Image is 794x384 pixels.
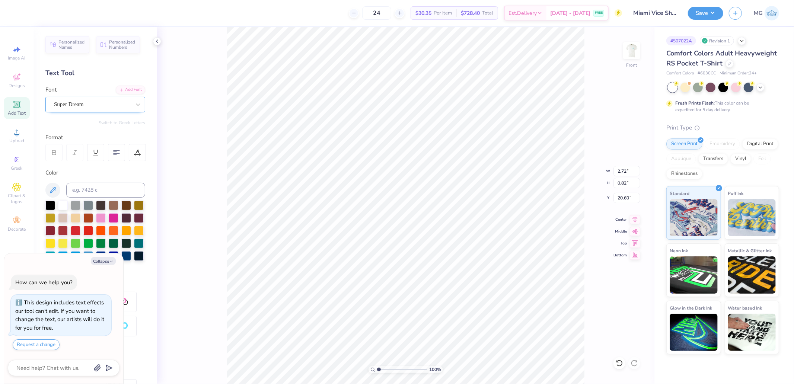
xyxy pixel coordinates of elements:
span: Center [613,217,627,222]
img: Metallic & Glitter Ink [728,256,776,294]
img: Glow in the Dark Ink [670,314,718,351]
div: Text Tool [45,68,145,78]
div: Rhinestones [666,168,702,179]
span: FREE [595,10,603,16]
img: Water based Ink [728,314,776,351]
span: Metallic & Glitter Ink [728,247,772,255]
span: $728.40 [461,9,480,17]
div: Embroidery [705,138,740,150]
div: Foil [753,153,771,164]
div: Applique [666,153,696,164]
input: – – [362,6,391,20]
span: Add Text [8,110,26,116]
span: 100 % [429,366,441,373]
span: Water based Ink [728,304,762,312]
div: Print Type [666,124,779,132]
div: This design includes text effects our tool can't edit. If you want to change the text, our artist... [15,299,104,332]
span: Greek [11,165,23,171]
span: Minimum Order: 24 + [720,70,757,77]
div: How can we help you? [15,279,73,286]
img: Front [624,43,639,58]
span: $30.35 [415,9,431,17]
span: Decorate [8,226,26,232]
strong: Fresh Prints Flash: [675,100,715,106]
span: Bottom [613,253,627,258]
span: # 6030CC [698,70,716,77]
span: Glow in the Dark Ink [670,304,712,312]
span: Personalized Names [58,39,85,50]
span: Middle [613,229,627,234]
span: Total [482,9,493,17]
span: Comfort Colors [666,70,694,77]
img: Neon Ink [670,256,718,294]
div: Add Font [116,86,145,94]
img: Puff Ink [728,199,776,236]
button: Request a change [13,339,60,350]
label: Font [45,86,57,94]
div: Screen Print [666,138,702,150]
span: Per Item [434,9,452,17]
button: Switch to Greek Letters [99,120,145,126]
span: Clipart & logos [4,193,30,205]
span: Standard [670,189,689,197]
img: Standard [670,199,718,236]
span: Neon Ink [670,247,688,255]
input: Untitled Design [628,6,682,20]
div: Color [45,169,145,177]
span: Top [613,241,627,246]
div: This color can be expedited for 5 day delivery. [675,100,767,113]
div: Transfers [698,153,728,164]
div: Front [626,62,637,68]
input: e.g. 7428 c [66,183,145,198]
button: Collapse [91,257,116,265]
span: [DATE] - [DATE] [550,9,590,17]
span: Designs [9,83,25,89]
span: Est. Delivery [508,9,537,17]
span: Puff Ink [728,189,744,197]
div: Vinyl [730,153,751,164]
span: Personalized Numbers [109,39,135,50]
div: Format [45,133,146,142]
span: Image AI [8,55,26,61]
span: Upload [9,138,24,144]
div: Digital Print [742,138,778,150]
